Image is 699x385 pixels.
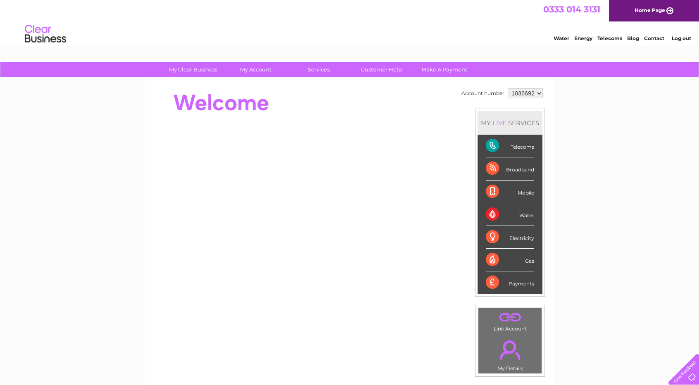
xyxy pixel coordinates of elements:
[480,335,540,364] a: .
[459,86,506,100] td: Account number
[480,310,540,325] a: .
[410,62,478,77] a: Make A Payment
[478,333,542,374] td: My Details
[627,35,639,41] a: Blog
[486,249,534,271] div: Gas
[285,62,353,77] a: Services
[486,181,534,203] div: Mobile
[347,62,416,77] a: Customer Help
[554,35,569,41] a: Water
[222,62,290,77] a: My Account
[486,271,534,294] div: Payments
[486,135,534,157] div: Telecoms
[478,308,542,334] td: Link Account
[644,35,664,41] a: Contact
[597,35,622,41] a: Telecoms
[543,4,600,14] a: 0333 014 3131
[672,35,691,41] a: Log out
[155,5,545,40] div: Clear Business is a trading name of Verastar Limited (registered in [GEOGRAPHIC_DATA] No. 3667643...
[486,226,534,249] div: Electricity
[491,119,508,127] div: LIVE
[24,21,67,47] img: logo.png
[486,203,534,226] div: Water
[478,111,542,135] div: MY SERVICES
[486,157,534,180] div: Broadband
[574,35,592,41] a: Energy
[159,62,227,77] a: My Clear Business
